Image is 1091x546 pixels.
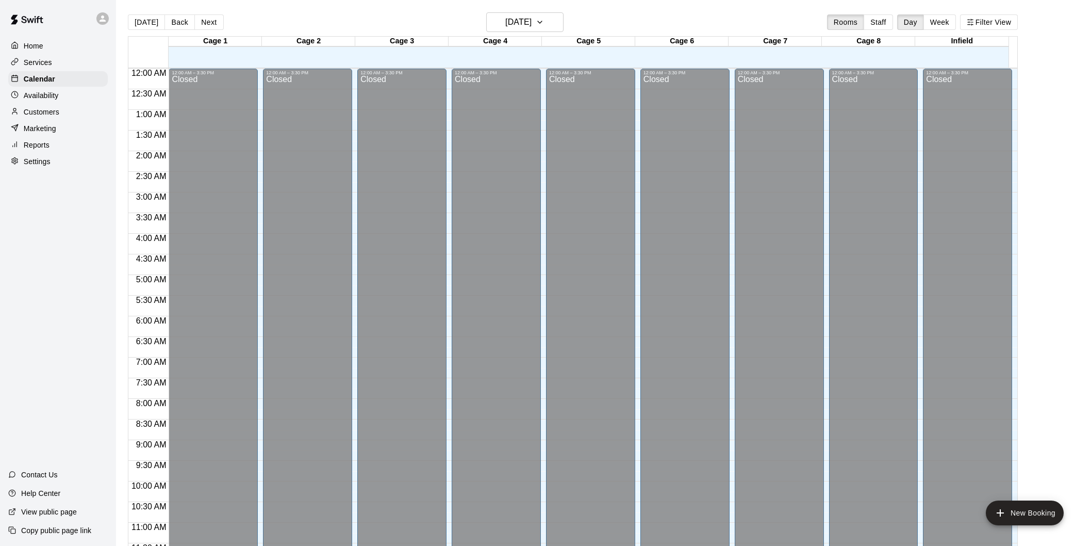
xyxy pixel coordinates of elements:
[129,69,169,77] span: 12:00 AM
[897,14,924,30] button: Day
[926,70,1009,75] div: 12:00 AM – 3:30 PM
[134,440,169,449] span: 9:00 AM
[915,37,1009,46] div: Infield
[134,358,169,366] span: 7:00 AM
[960,14,1018,30] button: Filter View
[729,37,822,46] div: Cage 7
[923,14,956,30] button: Week
[8,55,108,70] a: Services
[262,37,355,46] div: Cage 2
[134,296,169,304] span: 5:30 AM
[8,38,108,54] a: Home
[172,70,255,75] div: 12:00 AM – 3:30 PM
[134,131,169,139] span: 1:30 AM
[822,37,915,46] div: Cage 8
[355,37,449,46] div: Cage 3
[129,523,169,532] span: 11:00 AM
[134,213,169,222] span: 3:30 AM
[134,316,169,325] span: 6:00 AM
[21,507,77,517] p: View public page
[486,12,564,32] button: [DATE]
[134,378,169,387] span: 7:30 AM
[21,488,60,499] p: Help Center
[542,37,635,46] div: Cage 5
[24,41,43,51] p: Home
[986,501,1064,525] button: add
[8,88,108,103] a: Availability
[864,14,893,30] button: Staff
[24,156,51,167] p: Settings
[194,14,223,30] button: Next
[738,70,821,75] div: 12:00 AM – 3:30 PM
[24,107,59,117] p: Customers
[129,502,169,511] span: 10:30 AM
[360,70,443,75] div: 12:00 AM – 3:30 PM
[128,14,165,30] button: [DATE]
[643,70,726,75] div: 12:00 AM – 3:30 PM
[129,481,169,490] span: 10:00 AM
[832,70,915,75] div: 12:00 AM – 3:30 PM
[164,14,195,30] button: Back
[8,154,108,169] a: Settings
[24,57,52,68] p: Services
[134,275,169,284] span: 5:00 AM
[24,90,59,101] p: Availability
[134,254,169,263] span: 4:30 AM
[8,121,108,136] a: Marketing
[134,420,169,428] span: 8:30 AM
[455,70,538,75] div: 12:00 AM – 3:30 PM
[827,14,864,30] button: Rooms
[134,399,169,408] span: 8:00 AM
[24,74,55,84] p: Calendar
[449,37,542,46] div: Cage 4
[21,525,91,536] p: Copy public page link
[24,123,56,134] p: Marketing
[169,37,262,46] div: Cage 1
[134,151,169,160] span: 2:00 AM
[134,192,169,201] span: 3:00 AM
[8,137,108,153] a: Reports
[134,172,169,181] span: 2:30 AM
[134,461,169,470] span: 9:30 AM
[8,104,108,120] a: Customers
[134,110,169,119] span: 1:00 AM
[134,337,169,346] span: 6:30 AM
[505,15,532,29] h6: [DATE]
[129,89,169,98] span: 12:30 AM
[635,37,729,46] div: Cage 6
[549,70,632,75] div: 12:00 AM – 3:30 PM
[266,70,349,75] div: 12:00 AM – 3:30 PM
[24,140,49,150] p: Reports
[134,234,169,243] span: 4:00 AM
[8,71,108,87] a: Calendar
[21,470,58,480] p: Contact Us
